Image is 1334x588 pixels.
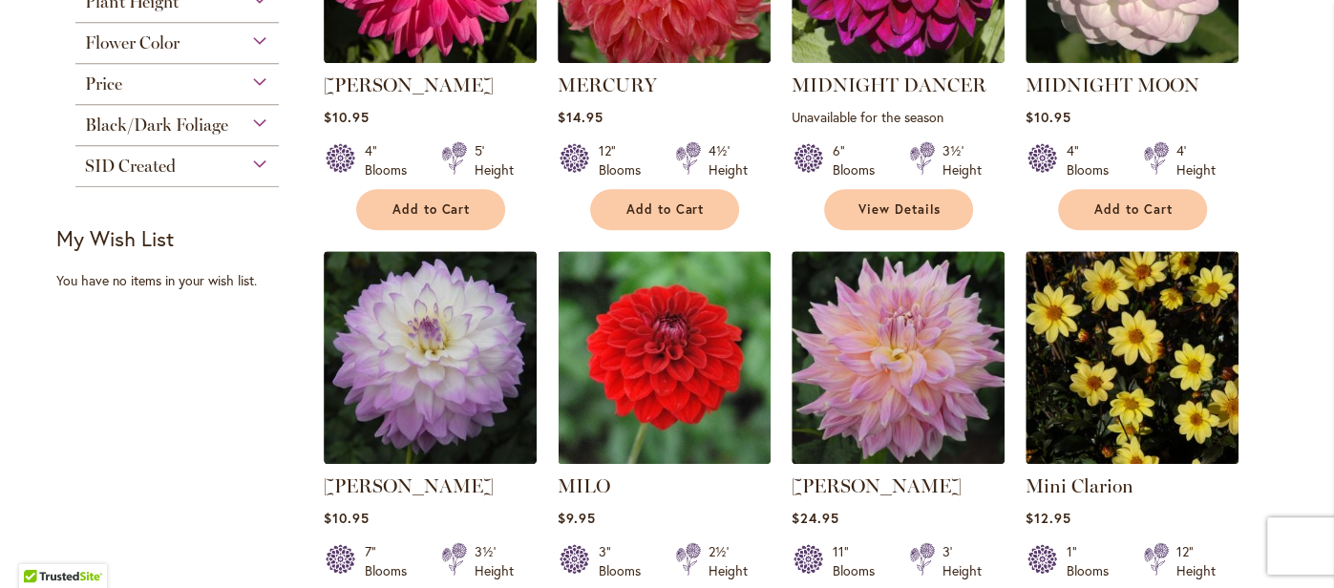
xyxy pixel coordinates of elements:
[599,141,652,179] div: 12" Blooms
[1058,189,1207,230] button: Add to Cart
[1026,73,1199,96] a: MIDNIGHT MOON
[324,450,537,468] a: MIKAYLA MIRANDA
[1176,542,1216,580] div: 12" Height
[792,474,962,497] a: [PERSON_NAME]
[792,108,1005,126] p: Unavailable for the season
[324,73,494,96] a: [PERSON_NAME]
[833,141,886,179] div: 6" Blooms
[1094,201,1173,218] span: Add to Cart
[599,542,652,580] div: 3" Blooms
[1026,49,1239,67] a: MIDNIGHT MOON
[824,189,973,230] a: View Details
[709,542,748,580] div: 2½' Height
[56,224,174,252] strong: My Wish List
[792,49,1005,67] a: Midnight Dancer
[792,509,839,527] span: $24.95
[1067,141,1120,179] div: 4" Blooms
[1067,542,1120,580] div: 1" Blooms
[324,251,537,464] img: MIKAYLA MIRANDA
[558,509,596,527] span: $9.95
[356,189,505,230] button: Add to Cart
[1026,108,1071,126] span: $10.95
[558,49,771,67] a: Mercury
[365,141,418,179] div: 4" Blooms
[365,542,418,580] div: 7" Blooms
[392,201,471,218] span: Add to Cart
[1176,141,1216,179] div: 4' Height
[1026,251,1239,464] img: Mini Clarion
[626,201,705,218] span: Add to Cart
[558,450,771,468] a: MILO
[85,73,122,94] span: Price
[792,251,1005,464] img: Mingus Philip Sr
[792,73,986,96] a: MIDNIGHT DANCER
[942,542,982,580] div: 3' Height
[558,108,603,126] span: $14.95
[14,520,68,574] iframe: Launch Accessibility Center
[590,189,739,230] button: Add to Cart
[324,49,537,67] a: MELISSA M
[833,542,886,580] div: 11" Blooms
[709,141,748,179] div: 4½' Height
[324,509,370,527] span: $10.95
[558,73,657,96] a: MERCURY
[475,141,514,179] div: 5' Height
[56,271,311,290] div: You have no items in your wish list.
[558,474,610,497] a: MILO
[85,156,176,177] span: SID Created
[85,115,228,136] span: Black/Dark Foliage
[1026,450,1239,468] a: Mini Clarion
[558,251,771,464] img: MILO
[324,474,494,497] a: [PERSON_NAME]
[85,32,180,53] span: Flower Color
[1026,474,1133,497] a: Mini Clarion
[858,201,941,218] span: View Details
[324,108,370,126] span: $10.95
[792,450,1005,468] a: Mingus Philip Sr
[1026,509,1071,527] span: $12.95
[942,141,982,179] div: 3½' Height
[475,542,514,580] div: 3½' Height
